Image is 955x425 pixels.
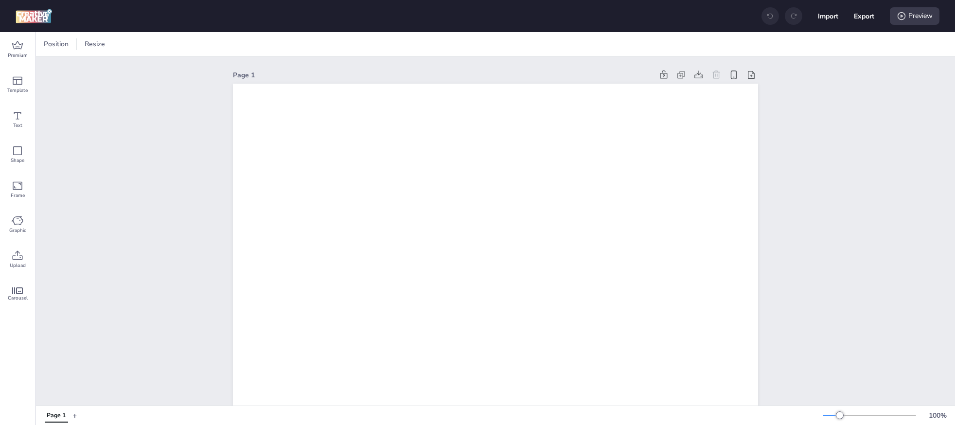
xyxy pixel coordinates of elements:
[13,122,22,129] span: Text
[83,39,107,49] span: Resize
[11,192,25,199] span: Frame
[890,7,939,25] div: Preview
[40,407,72,424] div: Tabs
[818,6,838,26] button: Import
[8,294,28,302] span: Carousel
[926,410,949,421] div: 100 %
[72,407,77,424] button: +
[47,411,66,420] div: Page 1
[854,6,874,26] button: Export
[233,70,653,80] div: Page 1
[10,262,26,269] span: Upload
[16,9,52,23] img: logo Creative Maker
[9,227,26,234] span: Graphic
[11,157,24,164] span: Shape
[7,87,28,94] span: Template
[8,52,28,59] span: Premium
[42,39,71,49] span: Position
